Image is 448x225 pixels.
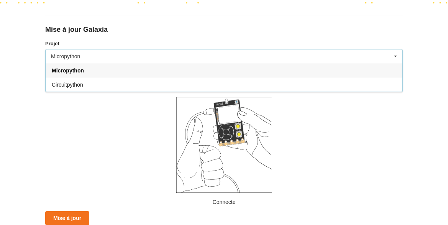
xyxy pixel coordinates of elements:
div: Mise à jour Galaxia [45,25,403,34]
span: Circuitpython [52,82,83,88]
p: Connecté [45,198,403,206]
button: Mise à jour [45,211,89,225]
div: Micropython [51,54,80,59]
span: Micropython [52,67,84,74]
img: galaxia_plugged.png [176,97,272,193]
label: Projet [45,40,403,48]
